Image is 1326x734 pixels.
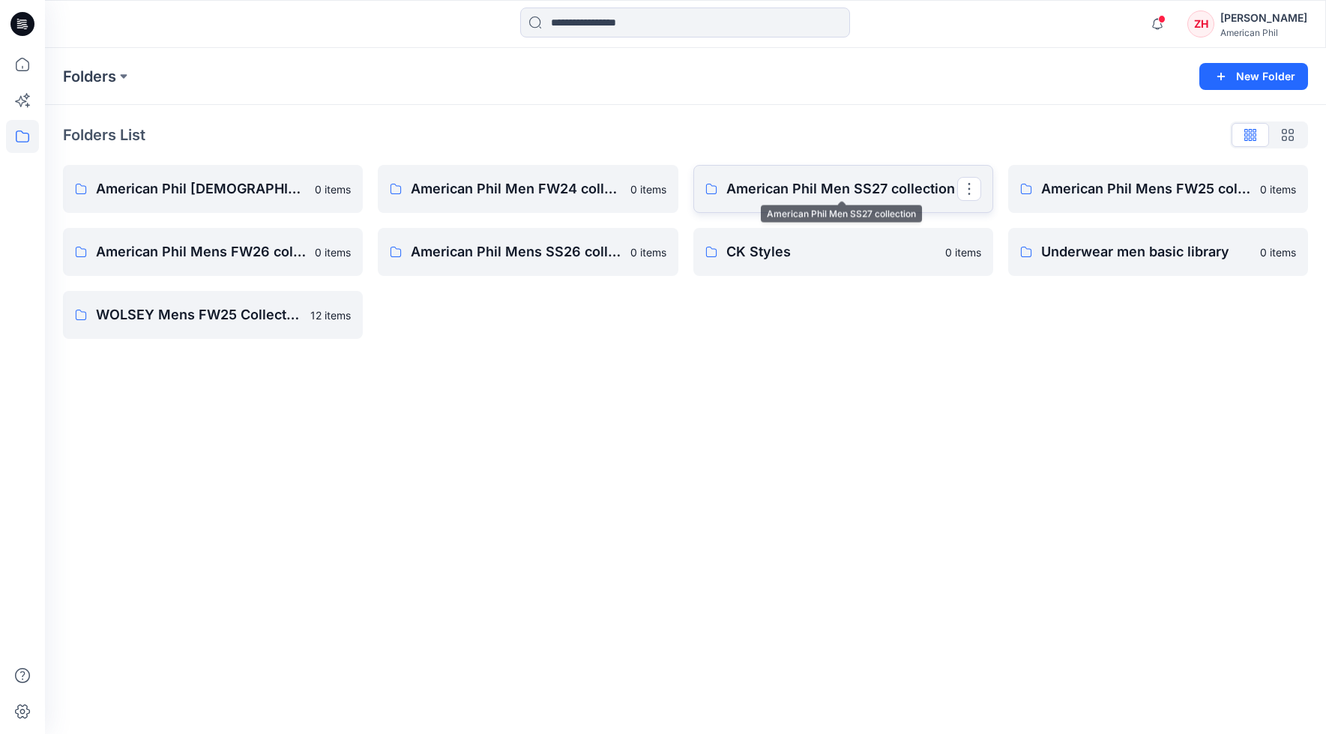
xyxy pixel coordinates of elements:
p: 12 items [310,307,351,323]
a: American Phil Mens FW25 collection0 items [1008,165,1308,213]
p: Underwear men basic library [1041,241,1251,262]
a: CK Styles0 items [693,228,993,276]
p: 0 items [1260,181,1296,197]
p: 0 items [630,181,666,197]
a: American Phil [DEMOGRAPHIC_DATA] SS25 collection0 items [63,165,363,213]
p: American Phil Mens SS26 collection [411,241,621,262]
p: Folders List [63,124,145,146]
p: CK Styles [726,241,936,262]
a: American Phil Men SS27 collection [693,165,993,213]
p: 0 items [945,244,981,260]
a: WOLSEY Mens FW25 Collections12 items [63,291,363,339]
div: [PERSON_NAME] [1220,9,1307,27]
p: American Phil Mens FW26 collection [96,241,306,262]
p: 0 items [630,244,666,260]
p: American Phil Men SS27 collection [726,178,957,199]
p: American Phil [DEMOGRAPHIC_DATA] SS25 collection [96,178,306,199]
a: American Phil Mens FW26 collection0 items [63,228,363,276]
p: American Phil Men FW24 collection [411,178,621,199]
a: Folders [63,66,116,87]
p: American Phil Mens FW25 collection [1041,178,1251,199]
div: ZH [1187,10,1214,37]
button: New Folder [1199,63,1308,90]
div: American Phil [1220,27,1307,38]
p: WOLSEY Mens FW25 Collections [96,304,301,325]
a: American Phil Mens SS26 collection0 items [378,228,678,276]
p: 0 items [1260,244,1296,260]
a: American Phil Men FW24 collection0 items [378,165,678,213]
p: 0 items [315,181,351,197]
p: 0 items [315,244,351,260]
a: Underwear men basic library0 items [1008,228,1308,276]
